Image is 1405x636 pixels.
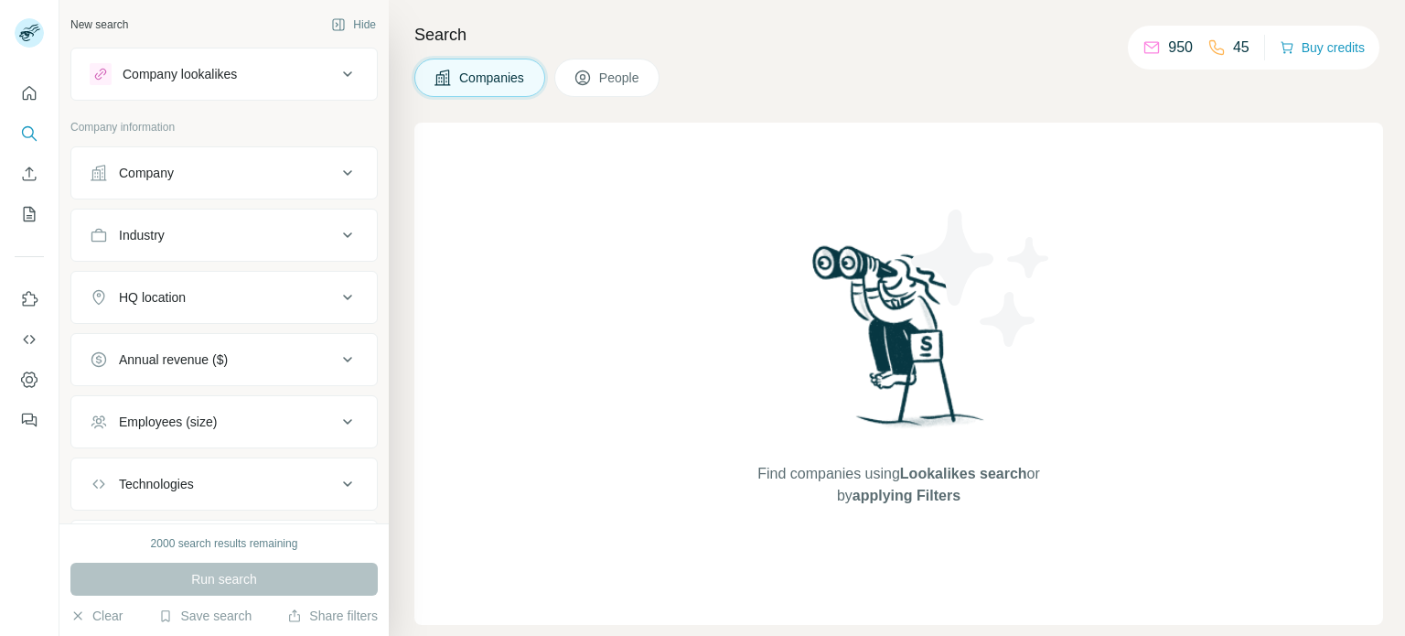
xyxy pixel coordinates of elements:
[853,488,960,503] span: applying Filters
[119,350,228,369] div: Annual revenue ($)
[70,16,128,33] div: New search
[900,466,1027,481] span: Lookalikes search
[119,164,174,182] div: Company
[123,65,237,83] div: Company lookalikes
[151,535,298,552] div: 2000 search results remaining
[71,151,377,195] button: Company
[1233,37,1249,59] p: 45
[158,607,252,625] button: Save search
[119,226,165,244] div: Industry
[70,119,378,135] p: Company information
[15,283,44,316] button: Use Surfe on LinkedIn
[287,607,378,625] button: Share filters
[119,413,217,431] div: Employees (size)
[71,213,377,257] button: Industry
[71,462,377,506] button: Technologies
[15,157,44,190] button: Enrich CSV
[71,338,377,382] button: Annual revenue ($)
[70,607,123,625] button: Clear
[1280,35,1365,60] button: Buy credits
[804,241,994,445] img: Surfe Illustration - Woman searching with binoculars
[15,198,44,231] button: My lists
[71,275,377,319] button: HQ location
[15,77,44,110] button: Quick start
[414,22,1383,48] h4: Search
[599,69,641,87] span: People
[15,363,44,396] button: Dashboard
[752,463,1045,507] span: Find companies using or by
[459,69,526,87] span: Companies
[899,196,1064,361] img: Surfe Illustration - Stars
[119,475,194,493] div: Technologies
[318,11,389,38] button: Hide
[119,288,186,307] div: HQ location
[1168,37,1193,59] p: 950
[15,323,44,356] button: Use Surfe API
[71,400,377,444] button: Employees (size)
[71,52,377,96] button: Company lookalikes
[15,404,44,437] button: Feedback
[15,117,44,150] button: Search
